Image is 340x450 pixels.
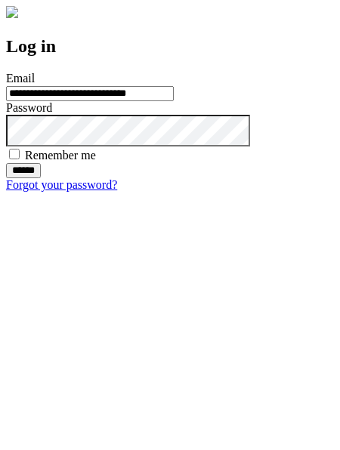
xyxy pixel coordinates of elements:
[6,178,117,191] a: Forgot your password?
[25,149,96,162] label: Remember me
[6,72,35,85] label: Email
[6,6,18,18] img: logo-4e3dc11c47720685a147b03b5a06dd966a58ff35d612b21f08c02c0306f2b779.png
[6,101,52,114] label: Password
[6,36,334,57] h2: Log in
